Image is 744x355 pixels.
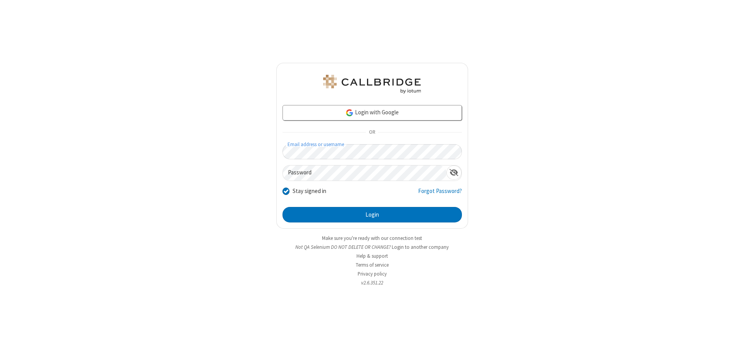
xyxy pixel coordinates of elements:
input: Email address or username [282,144,462,159]
a: Forgot Password? [418,187,462,202]
a: Make sure you're ready with our connection test [322,235,422,241]
img: QA Selenium DO NOT DELETE OR CHANGE [322,75,422,93]
span: OR [366,127,378,138]
div: Show password [446,165,462,180]
a: Terms of service [356,262,389,268]
button: Login to another company [392,243,449,251]
li: Not QA Selenium DO NOT DELETE OR CHANGE? [276,243,468,251]
button: Login [282,207,462,222]
a: Login with Google [282,105,462,121]
li: v2.6.351.22 [276,279,468,286]
input: Password [283,165,446,181]
img: google-icon.png [345,109,354,117]
iframe: Chat [725,335,738,350]
a: Help & support [356,253,388,259]
a: Privacy policy [358,271,387,277]
label: Stay signed in [293,187,326,196]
